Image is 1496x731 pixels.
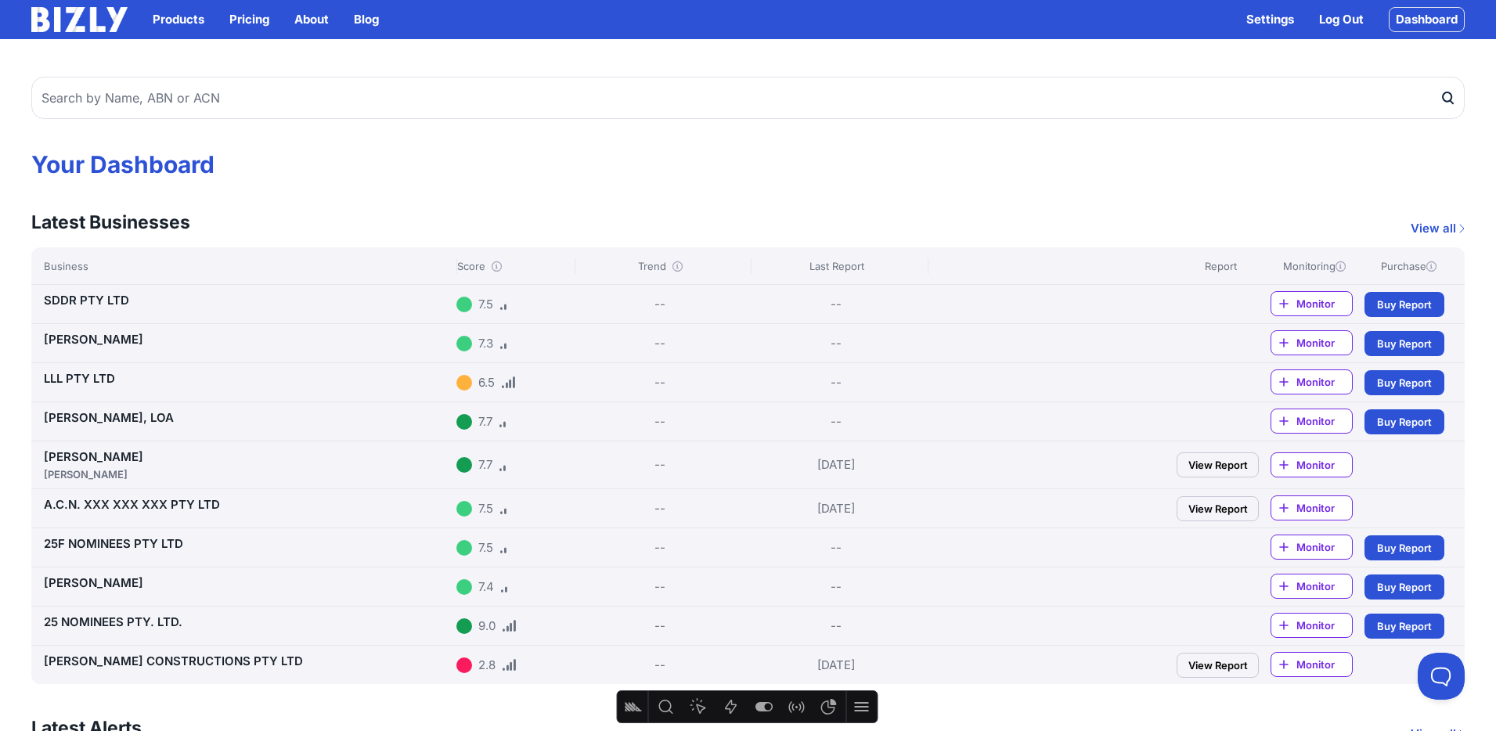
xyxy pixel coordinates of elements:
[31,77,1465,119] input: Search by Name, ABN or ACN
[478,656,496,675] div: 2.8
[751,574,921,600] div: --
[44,258,450,274] div: Business
[1364,614,1444,639] a: Buy Report
[44,466,450,482] div: [PERSON_NAME]
[229,10,269,29] a: Pricing
[751,369,921,395] div: --
[44,449,450,482] a: [PERSON_NAME][PERSON_NAME]
[654,373,665,392] div: --
[1364,535,1444,560] a: Buy Report
[478,334,493,353] div: 7.3
[31,210,190,235] h3: Latest Businesses
[1296,657,1352,672] span: Monitor
[1246,10,1294,29] a: Settings
[751,652,921,678] div: [DATE]
[1364,258,1452,274] div: Purchase
[44,614,182,629] a: 25 NOMINEES PTY. LTD.
[1271,613,1353,638] a: Monitor
[354,10,379,29] a: Blog
[1377,336,1432,351] span: Buy Report
[1271,452,1353,477] a: Monitor
[1296,618,1352,633] span: Monitor
[654,412,665,431] div: --
[751,613,921,639] div: --
[654,456,665,474] div: --
[1296,500,1352,516] span: Monitor
[1364,292,1444,317] a: Buy Report
[1418,653,1465,700] iframe: Toggle Customer Support
[1271,369,1353,394] a: Monitor
[1364,331,1444,356] a: Buy Report
[1296,413,1352,429] span: Monitor
[44,497,220,512] a: A.C.N. XXX XXX XXX PTY LTD
[1377,297,1432,312] span: Buy Report
[1377,414,1432,430] span: Buy Report
[478,578,494,596] div: 7.4
[1377,540,1432,556] span: Buy Report
[1177,496,1259,521] a: View Report
[1319,10,1364,29] a: Log Out
[1177,452,1259,477] a: View Report
[478,499,493,518] div: 7.5
[456,258,568,274] div: Score
[153,10,204,29] button: Products
[751,330,921,356] div: --
[294,10,329,29] a: About
[1296,457,1352,473] span: Monitor
[44,654,303,668] a: [PERSON_NAME] CONSTRUCTIONS PTY LTD
[44,575,143,590] a: [PERSON_NAME]
[751,495,921,521] div: [DATE]
[751,535,921,560] div: --
[654,538,665,557] div: --
[1271,495,1353,520] a: Monitor
[1271,291,1353,316] a: Monitor
[654,578,665,596] div: --
[1296,374,1352,390] span: Monitor
[751,291,921,317] div: --
[1177,258,1264,274] div: Report
[654,656,665,675] div: --
[654,295,665,314] div: --
[44,332,143,347] a: [PERSON_NAME]
[1296,296,1352,311] span: Monitor
[478,456,492,474] div: 7.7
[478,412,492,431] div: 7.7
[1364,409,1444,434] a: Buy Report
[1377,375,1432,391] span: Buy Report
[1296,539,1352,555] span: Monitor
[44,293,129,308] a: SDDR PTY LTD
[478,295,493,314] div: 7.5
[478,617,496,636] div: 9.0
[1271,409,1353,434] a: Monitor
[1296,335,1352,351] span: Monitor
[654,334,665,353] div: --
[751,448,921,482] div: [DATE]
[44,410,174,425] a: [PERSON_NAME], LOA
[1296,578,1352,594] span: Monitor
[1271,258,1358,274] div: Monitoring
[1364,370,1444,395] a: Buy Report
[751,409,921,434] div: --
[1377,579,1432,595] span: Buy Report
[751,258,921,274] div: Last Report
[1271,652,1353,677] a: Monitor
[478,373,495,392] div: 6.5
[1177,653,1259,678] a: View Report
[478,538,493,557] div: 7.5
[44,536,183,551] a: 25F NOMINEES PTY LTD
[1364,574,1444,600] a: Buy Report
[1271,574,1353,599] a: Monitor
[1271,535,1353,560] a: Monitor
[654,499,665,518] div: --
[1411,219,1465,238] a: View all
[575,258,745,274] div: Trend
[44,371,115,386] a: LLL PTY LTD
[654,617,665,636] div: --
[31,150,1465,178] h1: Your Dashboard
[1389,7,1465,32] a: Dashboard
[1271,330,1353,355] a: Monitor
[1377,618,1432,634] span: Buy Report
